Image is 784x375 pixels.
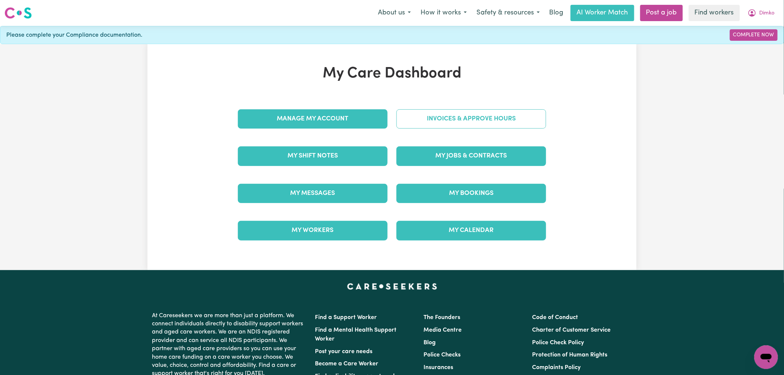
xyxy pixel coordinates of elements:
[238,221,388,240] a: My Workers
[347,283,437,289] a: Careseekers home page
[396,109,546,129] a: Invoices & Approve Hours
[315,327,396,342] a: Find a Mental Health Support Worker
[238,184,388,203] a: My Messages
[315,349,372,355] a: Post your care needs
[238,109,388,129] a: Manage My Account
[689,5,740,21] a: Find workers
[423,340,436,346] a: Blog
[4,6,32,20] img: Careseekers logo
[743,5,780,21] button: My Account
[545,5,568,21] a: Blog
[396,184,546,203] a: My Bookings
[532,315,578,321] a: Code of Conduct
[472,5,545,21] button: Safety & resources
[532,352,608,358] a: Protection of Human Rights
[423,365,453,371] a: Insurances
[532,340,584,346] a: Police Check Policy
[238,146,388,166] a: My Shift Notes
[373,5,416,21] button: About us
[423,327,462,333] a: Media Centre
[4,4,32,21] a: Careseekers logo
[233,65,551,83] h1: My Care Dashboard
[754,345,778,369] iframe: Button to launch messaging window
[396,221,546,240] a: My Calendar
[730,29,778,41] a: Complete Now
[396,146,546,166] a: My Jobs & Contracts
[423,315,460,321] a: The Founders
[315,315,377,321] a: Find a Support Worker
[760,9,775,17] span: Dimko
[640,5,683,21] a: Post a job
[423,352,461,358] a: Police Checks
[532,365,581,371] a: Complaints Policy
[571,5,634,21] a: AI Worker Match
[315,361,378,367] a: Become a Care Worker
[532,327,611,333] a: Charter of Customer Service
[6,31,142,40] span: Please complete your Compliance documentation.
[416,5,472,21] button: How it works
